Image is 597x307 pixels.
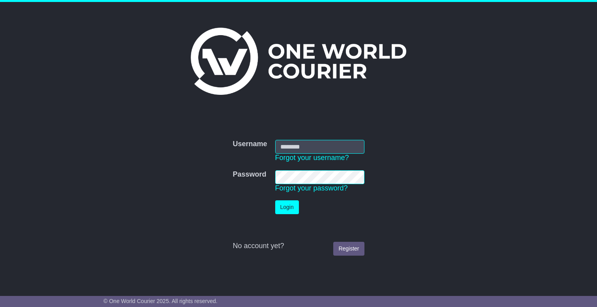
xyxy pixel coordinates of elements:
[233,242,364,250] div: No account yet?
[103,298,218,304] span: © One World Courier 2025. All rights reserved.
[191,28,406,95] img: One World
[275,200,299,214] button: Login
[233,170,266,179] label: Password
[275,154,349,162] a: Forgot your username?
[275,184,348,192] a: Forgot your password?
[333,242,364,256] a: Register
[233,140,267,149] label: Username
